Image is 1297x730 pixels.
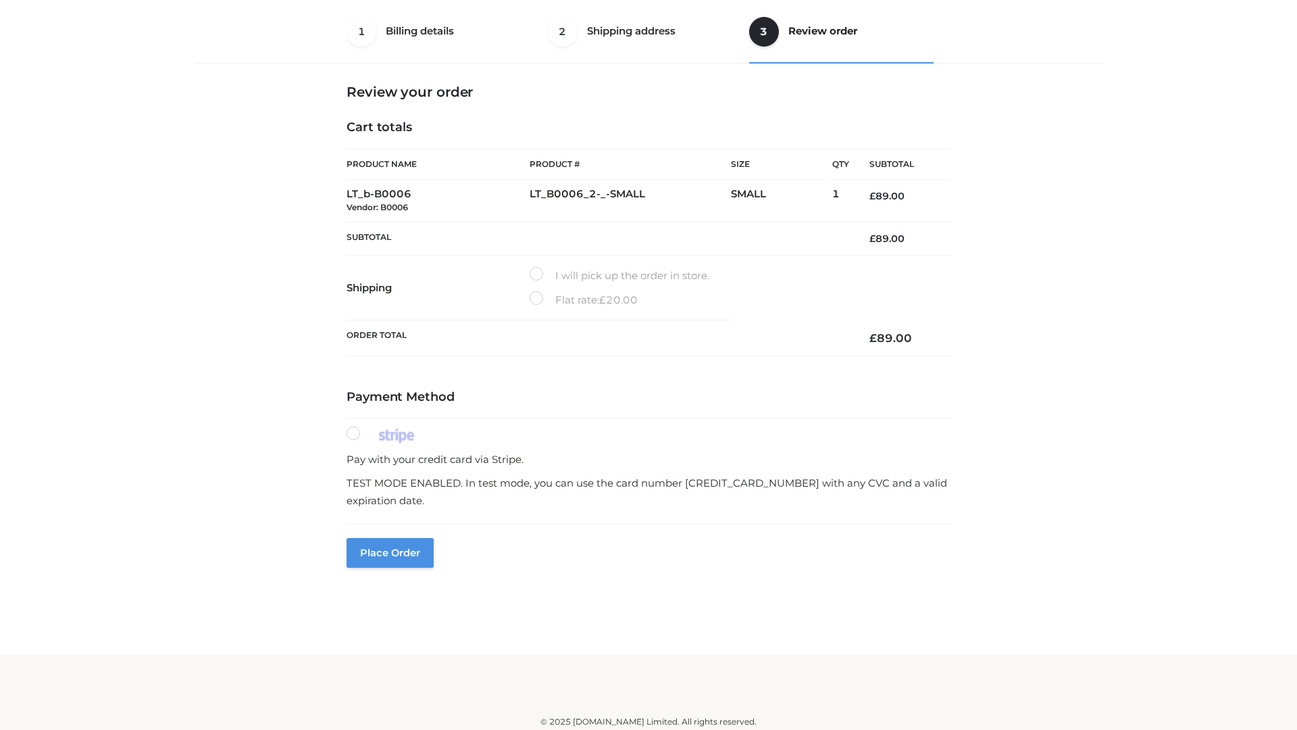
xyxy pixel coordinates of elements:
bdi: 20.00 [599,293,638,306]
label: I will pick up the order in store. [530,267,709,285]
h4: Payment Method [347,390,950,405]
h4: Cart totals [347,120,950,135]
td: 1 [832,180,849,222]
bdi: 89.00 [869,331,912,345]
th: Size [731,149,825,180]
small: Vendor: B0006 [347,202,408,212]
th: Product Name [347,149,530,180]
bdi: 89.00 [869,233,905,245]
td: LT_B0006_2-_-SMALL [530,180,731,222]
th: Subtotal [347,222,849,255]
th: Order Total [347,320,849,356]
td: LT_b-B0006 [347,180,530,222]
th: Qty [832,149,849,180]
th: Subtotal [849,149,950,180]
span: £ [869,331,877,345]
p: TEST MODE ENABLED. In test mode, you can use the card number [CREDIT_CARD_NUMBER] with any CVC an... [347,474,950,509]
h3: Review your order [347,84,950,100]
span: £ [599,293,606,306]
button: Place order [347,538,434,568]
label: Flat rate: [530,291,638,309]
bdi: 89.00 [869,190,905,202]
th: Shipping [347,255,530,320]
p: Pay with your credit card via Stripe. [347,451,950,468]
span: £ [869,190,875,202]
span: £ [869,233,875,245]
div: © 2025 [DOMAIN_NAME] Limited. All rights reserved. [201,715,1096,729]
th: Product # [530,149,731,180]
td: SMALL [731,180,832,222]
